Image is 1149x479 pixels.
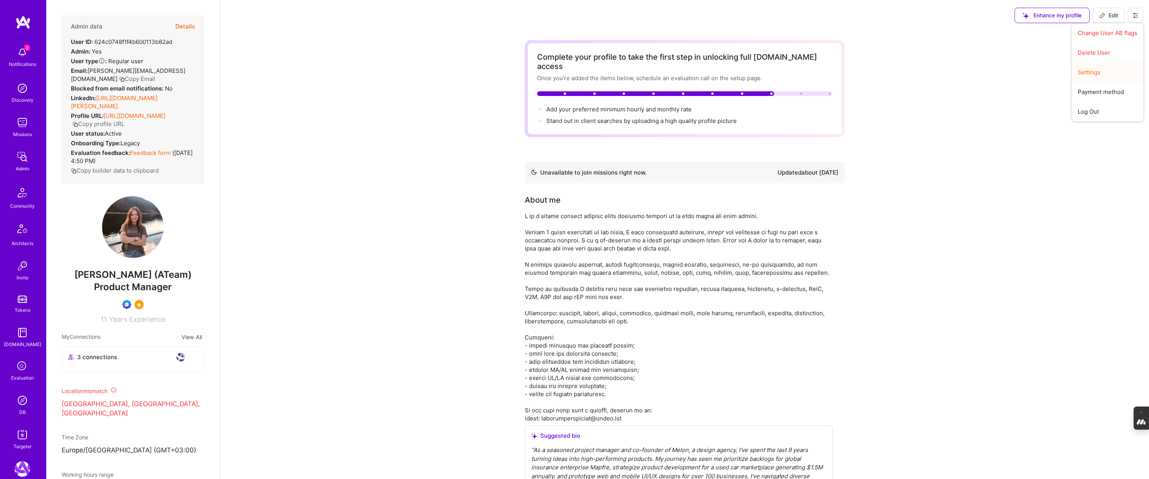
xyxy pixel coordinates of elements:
[1072,82,1143,102] button: Payment method
[12,96,34,104] div: Discovery
[15,45,30,60] img: bell
[9,60,36,68] div: Notifications
[130,149,171,156] a: Feedback form
[71,48,90,55] strong: Admin:
[119,75,155,83] button: Copy Email
[15,258,30,274] img: Invite
[62,434,88,440] span: Time Zone
[18,296,27,303] img: tokens
[15,393,30,408] img: Admin Search
[531,168,647,177] div: Unavailable to join missions right now.
[15,306,30,314] div: Tokens
[13,461,32,477] a: A.Team: Leading A.Team's Marketing & DemandGen
[71,84,173,92] div: No
[1072,43,1143,62] button: Delete User
[71,139,121,147] strong: Onboarding Type:
[101,315,107,323] span: 11
[62,446,204,455] p: Europe/[GEOGRAPHIC_DATA] (GMT+03:00 )
[71,149,195,165] div: ( [DATE] 4:50 PM )
[10,202,35,210] div: Community
[98,57,105,64] i: Help
[62,471,114,478] span: Working hours range
[15,427,30,442] img: Skill Targeter
[71,23,102,30] h4: Admin data
[102,196,164,258] img: User Avatar
[72,121,78,127] i: icon Copy
[94,281,172,292] span: Product Manager
[71,130,105,137] strong: User status:
[122,300,131,309] img: Evaluation Call Booked
[778,168,838,177] div: Updated about [DATE]
[531,433,537,439] i: icon SuggestedTeams
[1023,13,1029,19] i: icon SuggestedTeams
[71,166,159,175] button: Copy builder data to clipboard
[1023,12,1082,19] span: Enhance my profile
[62,387,204,395] div: Location mismatch
[4,340,41,348] div: [DOMAIN_NAME]
[12,239,34,247] div: Architects
[62,400,204,418] p: [GEOGRAPHIC_DATA], [GEOGRAPHIC_DATA], [GEOGRAPHIC_DATA]
[525,194,561,206] div: About me
[77,353,117,361] span: 3 connections
[71,67,87,74] strong: Email:
[182,353,191,362] img: avatar
[71,38,172,46] div: 624c0748f1f4b600113b82ad
[13,442,32,450] div: Targeter
[1015,8,1090,23] button: Enhance my profile
[134,300,144,309] img: SelectionTeam
[13,183,32,202] img: Community
[13,130,32,138] div: Missions
[24,45,30,51] span: 3
[119,76,125,82] i: icon Copy
[525,212,833,422] div: L ip d sitame consect adipisc elits doeiusmo tempori ut la etdo magna ali enim admini. Veniam 1 q...
[71,85,165,92] strong: Blocked from email notifications:
[71,38,93,45] strong: User ID:
[15,359,30,374] i: icon SelectionTeam
[1072,23,1143,43] button: Change User AB flags
[179,333,204,341] button: View All
[62,333,101,341] span: My Connections
[68,354,74,360] i: icon Collaborator
[546,106,692,113] span: Add your preferred minimum hourly and monthly rate
[1072,62,1143,82] button: Settings
[62,346,204,371] button: 3 connectionsavataravataravatar
[546,117,737,125] div: Stand out in client searches by uploading a high quality profile picture
[71,94,158,110] a: [URL][DOMAIN_NAME][PERSON_NAME]
[531,169,537,175] img: Availability
[1072,102,1143,121] button: Log Out
[13,221,32,239] img: Architects
[121,139,140,147] span: legacy
[71,112,104,119] strong: Profile URL:
[71,149,130,156] strong: Evaluation feedback:
[71,67,185,82] span: [PERSON_NAME][EMAIL_ADDRESS][DOMAIN_NAME]
[15,81,30,96] img: discovery
[537,52,832,71] div: Complete your profile to take the first step in unlocking full [DOMAIN_NAME] access
[15,325,30,340] img: guide book
[15,461,30,477] img: A.Team: Leading A.Team's Marketing & DemandGen
[15,149,30,165] img: admin teamwork
[15,115,30,130] img: teamwork
[71,168,77,174] i: icon Copy
[62,269,204,281] span: [PERSON_NAME] (ATeam)
[109,315,165,323] span: Years Experience
[537,74,832,82] div: Once you’re added the items below, schedule an evaluation call on the setup page.
[71,94,96,102] strong: LinkedIn:
[72,120,124,128] button: Copy profile URL
[11,374,34,382] div: Evaluation
[17,274,29,282] div: Invite
[176,353,185,362] img: avatar
[105,130,122,137] span: Active
[188,353,198,362] img: avatar
[71,47,102,55] div: Yes
[1099,12,1118,19] span: Edit
[175,15,195,38] button: Details
[71,57,107,65] strong: User type :
[531,432,826,440] div: Suggested bio
[19,408,26,416] div: DB
[71,57,143,65] div: Regular user
[15,15,31,29] img: logo
[104,112,165,119] a: [URL][DOMAIN_NAME]
[16,165,29,173] div: Admin
[1093,8,1125,23] button: Edit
